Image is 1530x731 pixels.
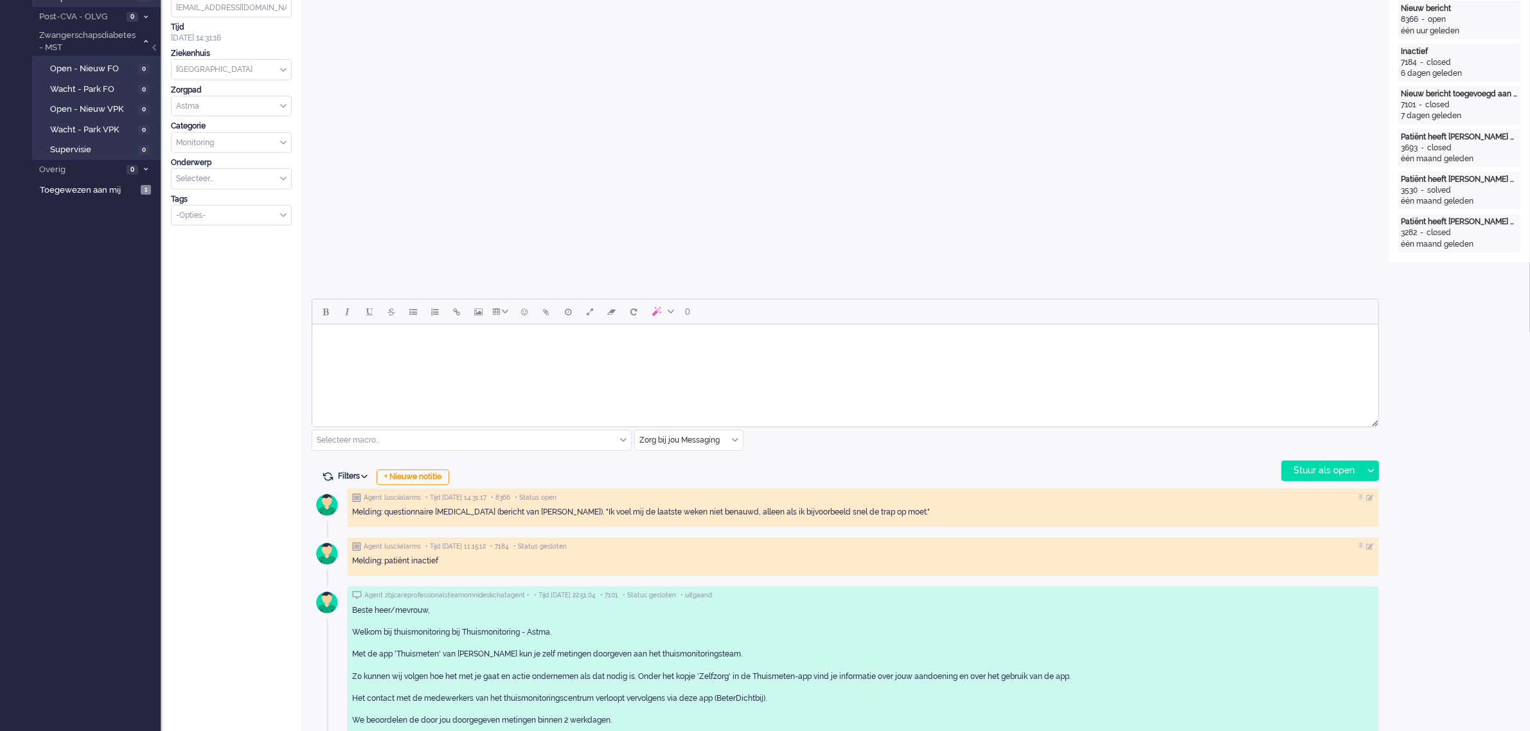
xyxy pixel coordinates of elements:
[446,301,468,322] button: Insert/edit link
[364,493,421,502] span: Agent lusciialarms
[424,301,446,322] button: Numbered list
[37,30,137,53] span: Zwangerschapsdiabetes - MST
[127,165,138,175] span: 0
[513,542,567,551] span: • Status gesloten
[311,489,343,521] img: avatar
[138,125,150,135] span: 0
[50,144,135,156] span: Supervisie
[425,493,486,502] span: • Tijd [DATE] 14:31:17
[1401,154,1518,164] div: één maand geleden
[623,301,645,322] button: Reset content
[1401,227,1417,238] div: 3282
[40,184,137,197] span: Toegewezen aan mij
[352,507,1374,518] div: Melding: questionnaire [MEDICAL_DATA] (bericht van [PERSON_NAME]). "Ik voel mij de laatste weken ...
[579,301,601,322] button: Fullscreen
[171,85,292,96] div: Zorgpad
[680,591,712,600] span: • uitgaand
[50,124,135,136] span: Wacht - Park VPK
[468,301,490,322] button: Insert/edit image
[1401,132,1518,143] div: Patiënt heeft [PERSON_NAME] nog niet geactiveerd. Herinnering 3
[171,48,292,59] div: Ziekenhuis
[37,61,159,75] a: Open - Nieuw FO 0
[377,470,449,485] div: + Nieuwe notitie
[37,142,159,156] a: Supervisie 0
[1282,461,1362,480] div: Stuur als open
[1401,3,1518,14] div: Nieuw bericht
[352,556,1374,567] div: Melding: patiënt inactief
[645,301,679,322] button: AI
[513,301,535,322] button: Emoticons
[37,182,161,197] a: Toegewezen aan mij 1
[402,301,424,322] button: Bullet list
[50,63,135,75] span: Open - Nieuw FO
[1418,143,1427,154] div: -
[37,11,123,23] span: Post-CVA - OLVG
[364,591,529,600] span: Agent zbjcareprofessionalsteamomnideskchatagent •
[1427,185,1451,196] div: solved
[138,105,150,114] span: 0
[535,301,557,322] button: Add attachment
[1401,185,1418,196] div: 3530
[1401,216,1518,227] div: Patiënt heeft [PERSON_NAME] nog niet geactiveerd. Herinnering 1
[685,306,690,317] span: 0
[425,542,486,551] span: • Tijd [DATE] 11:15:12
[37,122,159,136] a: Wacht - Park VPK 0
[1401,100,1416,110] div: 7101
[380,301,402,322] button: Strikethrough
[312,324,1378,415] iframe: Rich Text Area
[1401,89,1518,100] div: Nieuw bericht toegevoegd aan gesprek
[557,301,579,322] button: Delay message
[534,591,596,600] span: • Tijd [DATE] 22:51:04
[1418,185,1427,196] div: -
[50,84,135,96] span: Wacht - Park FO
[1367,415,1378,427] div: Resize
[1418,14,1428,25] div: -
[315,301,337,322] button: Bold
[352,542,361,551] img: ic_note_grey.svg
[1401,143,1418,154] div: 3693
[1401,196,1518,207] div: één maand geleden
[37,101,159,116] a: Open - Nieuw VPK 0
[1401,174,1518,185] div: Patiënt heeft [PERSON_NAME] nog niet geactiveerd. Herinnering 2
[171,22,292,33] div: Tijd
[138,64,150,74] span: 0
[1401,68,1518,79] div: 6 dagen geleden
[1416,100,1425,110] div: -
[171,205,292,226] div: Select Tags
[490,542,509,551] span: • 7184
[679,301,696,322] button: 0
[601,301,623,322] button: Clear formatting
[311,586,343,619] img: avatar
[359,301,380,322] button: Underline
[1401,110,1518,121] div: 7 dagen geleden
[364,542,421,551] span: Agent lusciialarms
[127,12,138,22] span: 0
[491,493,510,502] span: • 8366
[141,185,151,195] span: 1
[171,157,292,168] div: Onderwerp
[171,121,292,132] div: Categorie
[37,164,123,176] span: Overig
[171,194,292,205] div: Tags
[311,538,343,570] img: avatar
[37,82,159,96] a: Wacht - Park FO 0
[600,591,618,600] span: • 7101
[1428,14,1446,25] div: open
[1427,57,1451,68] div: closed
[1401,26,1518,37] div: één uur geleden
[171,22,292,44] div: [DATE] 14:31:16
[490,301,513,322] button: Table
[623,591,676,600] span: • Status gesloten
[138,145,150,155] span: 0
[50,103,135,116] span: Open - Nieuw VPK
[1425,100,1450,110] div: closed
[337,301,359,322] button: Italic
[1427,143,1452,154] div: closed
[138,85,150,94] span: 0
[1417,57,1427,68] div: -
[1427,227,1451,238] div: closed
[352,591,362,599] img: ic_chat_grey.svg
[1401,46,1518,57] div: Inactief
[1401,239,1518,250] div: één maand geleden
